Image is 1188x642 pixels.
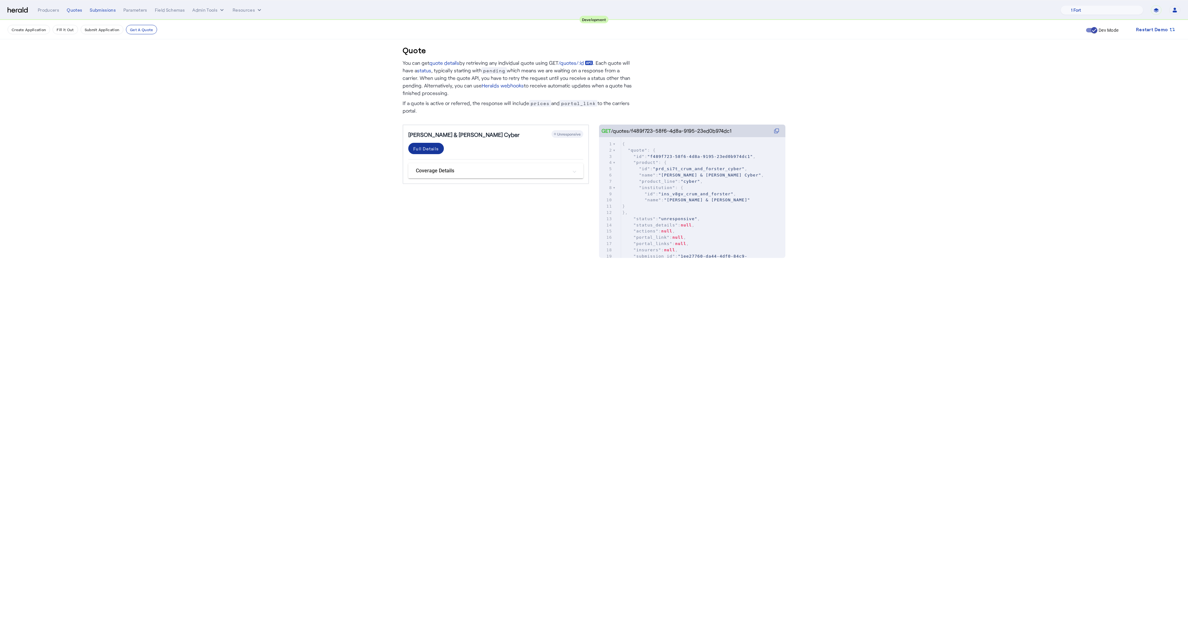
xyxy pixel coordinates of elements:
[622,241,689,246] span: : ,
[659,216,698,221] span: "unresponsive"
[599,178,613,185] div: 7
[622,254,747,265] span: : ,
[599,159,613,166] div: 4
[633,254,675,259] span: "submission_id"
[599,191,613,197] div: 9
[622,192,736,196] span: : ,
[633,235,670,240] span: "portal_link"
[599,222,613,228] div: 14
[599,209,613,216] div: 12
[633,241,672,246] span: "portal_links"
[599,185,613,191] div: 8
[599,216,613,222] div: 13
[681,223,692,227] span: null
[633,216,656,221] span: "status"
[482,82,524,89] a: Heralds webhooks
[602,127,611,135] span: GET
[408,143,444,154] button: Full Details
[233,7,263,13] button: Resources dropdown menu
[675,241,686,246] span: null
[622,179,703,184] span: : ,
[622,210,628,215] span: },
[664,198,750,202] span: "[PERSON_NAME] & [PERSON_NAME]"
[622,223,695,227] span: : ,
[628,148,648,153] span: "quote"
[557,132,581,136] span: Unresponsive
[639,185,675,190] span: "institution"
[599,203,613,209] div: 11
[90,7,116,13] div: Submissions
[429,59,459,67] a: quote details
[599,241,613,247] div: 17
[580,16,609,23] div: Development
[664,248,675,252] span: null
[403,97,632,114] p: If a quote is active or referred, the response will include and to the carriers portal.
[403,59,632,97] p: You can get by retrieving any individual quote using GET . Each quote will have a , typically sta...
[599,172,613,178] div: 6
[599,197,613,203] div: 10
[408,163,583,178] mat-expansion-panel-header: Coverage Details
[645,192,656,196] span: "id"
[599,234,613,241] div: 16
[622,235,686,240] span: : ,
[659,192,733,196] span: "ins_v8gv_crum_and_forster"
[408,130,520,139] h5: [PERSON_NAME] & [PERSON_NAME] Cyber
[123,7,147,13] div: Parameters
[599,147,613,154] div: 2
[67,7,82,13] div: Quotes
[599,141,613,147] div: 1
[413,145,439,152] div: Full Details
[558,59,593,67] a: /quotes/:id
[155,7,185,13] div: Field Schemas
[622,185,683,190] span: : {
[639,179,678,184] span: "product_line"
[661,229,672,233] span: null
[622,248,678,252] span: : ,
[647,154,753,159] span: "f489f723-58f6-4d8a-9195-23ed0b974dc1"
[38,7,59,13] div: Producers
[416,167,568,175] mat-panel-title: Coverage Details
[622,204,625,209] span: }
[633,248,661,252] span: "insurers"
[659,173,761,177] span: "[PERSON_NAME] & [PERSON_NAME] Cyber"
[482,67,507,74] span: pending
[672,235,683,240] span: null
[529,100,551,107] span: prices
[622,154,756,159] span: : ,
[681,179,700,184] span: "cyber"
[599,253,613,260] div: 19
[622,254,747,265] span: "1ee27760-da44-4df0-84c9-90ea5782c5ab"
[645,198,661,202] span: "name"
[602,127,731,135] div: /quotes/f489f723-58f6-4d8a-9195-23ed0b974dc1
[622,160,667,165] span: : {
[622,229,675,233] span: : ,
[8,25,50,34] button: Create Application
[633,229,658,233] span: "actions"
[81,25,123,34] button: Submit Application
[417,67,431,74] a: status
[622,216,700,221] span: : ,
[192,7,225,13] button: internal dropdown menu
[560,100,597,107] span: portal_link
[1097,27,1118,33] label: Dev Mode
[653,166,744,171] span: "prd_si7t_crum_and_forster_cyber"
[8,7,28,13] img: Herald Logo
[53,25,78,34] button: Fill it Out
[1136,26,1168,33] span: Restart Demo
[622,142,625,146] span: {
[126,25,157,34] button: Get A Quote
[639,166,650,171] span: "id"
[622,166,747,171] span: : ,
[622,198,750,202] span: :
[599,154,613,160] div: 3
[599,247,613,253] div: 18
[599,228,613,234] div: 15
[639,173,656,177] span: "name"
[1131,24,1180,35] button: Restart Demo
[622,148,656,153] span: : {
[403,45,426,55] h3: Quote
[633,154,644,159] span: "id"
[622,173,764,177] span: : ,
[633,160,658,165] span: "product"
[599,166,613,172] div: 5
